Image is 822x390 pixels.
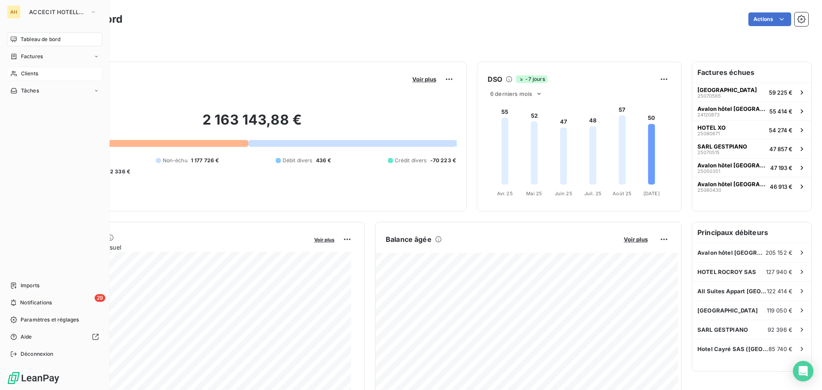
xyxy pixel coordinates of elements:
tspan: Avr. 25 [497,191,513,196]
button: Avalon hôtel [GEOGRAPHIC_DATA]2505035147 193 € [692,158,811,177]
span: 119 050 € [767,307,792,314]
h6: Factures échues [692,62,811,83]
span: 92 396 € [768,326,792,333]
span: ACCECIT HOTELLERIE [29,9,86,15]
button: Voir plus [312,235,337,243]
span: Aide [21,333,32,341]
button: SARL GESTPIANO2507051547 857 € [692,139,811,158]
button: Voir plus [621,235,650,243]
div: Open Intercom Messenger [793,361,813,381]
span: Tâches [21,87,39,95]
span: Clients [21,70,38,77]
tspan: Juin 25 [555,191,572,196]
span: Crédit divers [395,157,427,164]
span: SARL GESTPIANO [697,326,748,333]
span: Avalon hôtel [GEOGRAPHIC_DATA] [697,162,767,169]
span: 55 414 € [769,108,792,115]
span: 25060430 [697,188,721,193]
button: Voir plus [410,75,439,83]
span: Notifications [20,299,52,307]
button: Avalon hôtel [GEOGRAPHIC_DATA]2412087355 414 € [692,101,811,120]
img: Logo LeanPay [7,371,60,385]
span: 47 857 € [769,146,792,152]
span: 85 740 € [768,345,792,352]
span: Avalon hôtel [GEOGRAPHIC_DATA] [697,105,766,112]
span: Factures [21,53,43,60]
span: 24120873 [697,112,720,117]
span: [GEOGRAPHIC_DATA] [697,86,757,93]
span: -7 jours [516,75,547,83]
span: SARL GESTPIANO [697,143,747,150]
div: AH [7,5,21,19]
h6: Principaux débiteurs [692,222,811,243]
button: [GEOGRAPHIC_DATA]2507056559 225 € [692,83,811,101]
span: HOTEL ROCROY SAS [697,268,756,275]
h2: 2 163 143,88 € [48,111,456,137]
span: Voir plus [412,76,436,83]
span: 127 940 € [766,268,792,275]
span: Voir plus [314,237,334,243]
span: -2 336 € [107,168,130,176]
span: 122 414 € [767,288,792,295]
span: 47 193 € [770,164,792,171]
span: Débit divers [283,157,313,164]
span: 29 [95,294,105,302]
span: 25070515 [697,150,720,155]
span: 1 177 726 € [191,157,219,164]
span: 205 152 € [765,249,792,256]
span: 25070565 [697,93,721,98]
span: Paramètres et réglages [21,316,79,324]
tspan: Juil. 25 [584,191,602,196]
span: All Suites Appart [GEOGRAPHIC_DATA] - [697,288,767,295]
tspan: [DATE] [643,191,660,196]
span: -70 223 € [430,157,456,164]
tspan: Mai 25 [526,191,542,196]
span: 46 913 € [770,183,792,190]
span: 25080671 [697,131,720,136]
span: 54 274 € [769,127,792,134]
tspan: Août 25 [613,191,631,196]
button: HOTEL XO2508067154 274 € [692,120,811,139]
span: Voir plus [624,236,648,243]
span: Non-échu [163,157,188,164]
span: Avalon hôtel [GEOGRAPHIC_DATA] [697,249,765,256]
h6: Balance âgée [386,234,432,244]
span: 436 € [316,157,331,164]
span: [GEOGRAPHIC_DATA] [697,307,758,314]
button: Actions [748,12,791,26]
span: Déconnexion [21,350,54,358]
button: Avalon hôtel [GEOGRAPHIC_DATA]2506043046 913 € [692,177,811,196]
span: 59 225 € [769,89,792,96]
span: Hotel Cayré SAS ([GEOGRAPHIC_DATA]) [697,345,768,352]
span: Avalon hôtel [GEOGRAPHIC_DATA] [697,181,766,188]
span: 25050351 [697,169,720,174]
a: Aide [7,330,102,344]
span: HOTEL XO [697,124,726,131]
span: 6 derniers mois [490,90,532,97]
span: Tableau de bord [21,36,60,43]
span: Imports [21,282,39,289]
h6: DSO [488,74,502,84]
span: Chiffre d'affaires mensuel [48,243,308,252]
